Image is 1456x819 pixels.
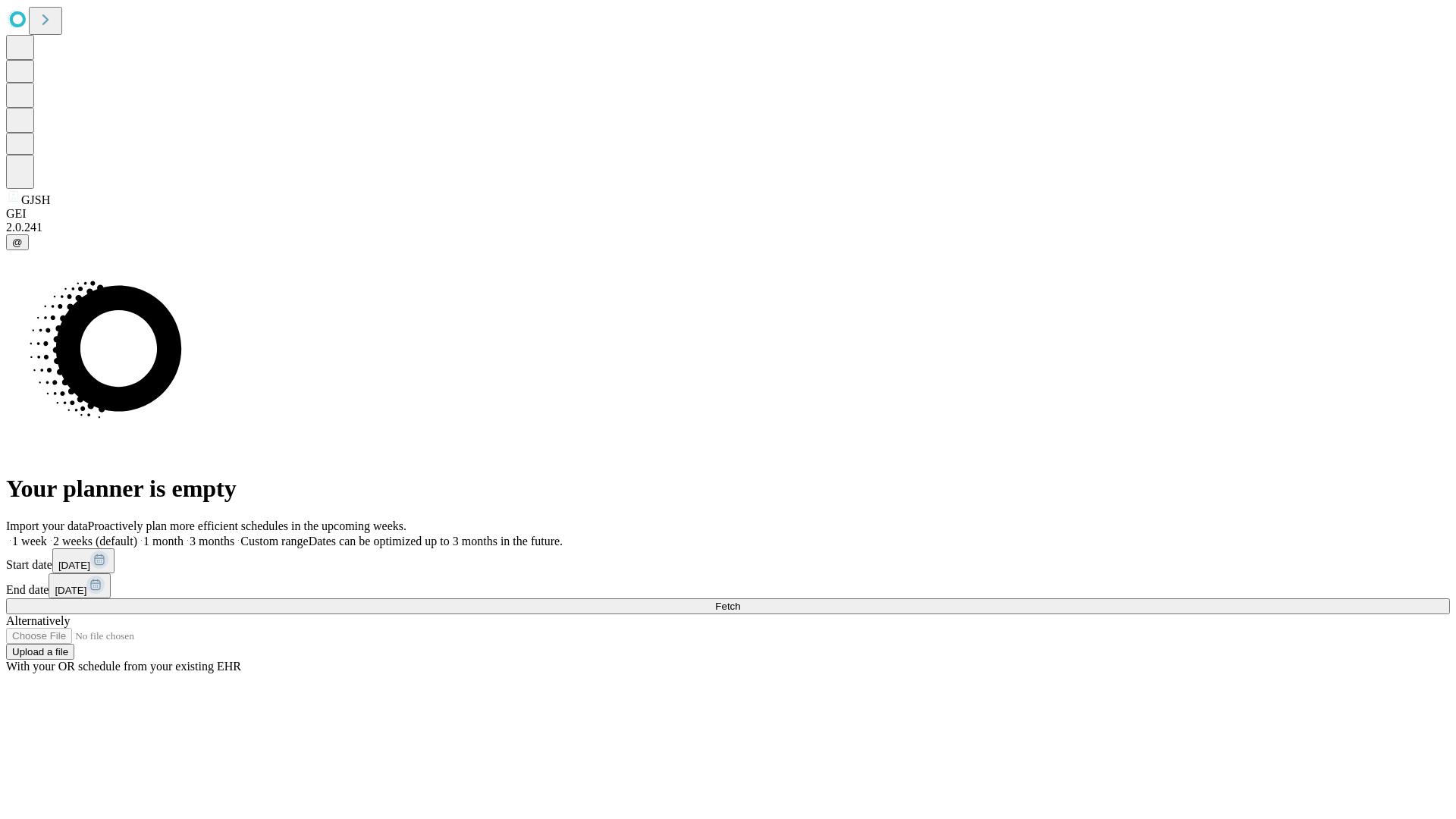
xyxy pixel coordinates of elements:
button: [DATE] [52,548,115,573]
h1: Your planner is empty [6,475,1450,503]
button: [DATE] [49,573,111,598]
span: 3 months [190,535,234,548]
span: @ [12,237,23,248]
div: 2.0.241 [6,221,1450,234]
span: With your OR schedule from your existing EHR [6,660,241,673]
span: [DATE] [58,560,90,571]
span: Custom range [240,535,308,548]
span: 1 month [143,535,184,548]
span: Import your data [6,519,88,532]
div: End date [6,573,1450,598]
span: Proactively plan more efficient schedules in the upcoming weeks. [88,519,406,532]
span: 1 week [12,535,47,548]
span: GJSH [21,193,50,206]
span: 2 weeks (default) [53,535,137,548]
span: Fetch [715,601,740,612]
button: @ [6,234,29,250]
div: Start date [6,548,1450,573]
span: [DATE] [55,585,86,596]
span: Alternatively [6,614,70,627]
button: Fetch [6,598,1450,614]
button: Upload a file [6,644,74,660]
div: GEI [6,207,1450,221]
span: Dates can be optimized up to 3 months in the future. [309,535,563,548]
